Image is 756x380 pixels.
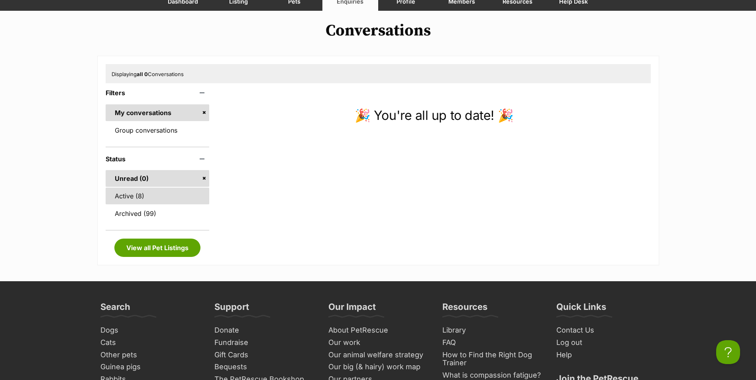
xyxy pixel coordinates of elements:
a: Our work [325,337,431,349]
a: My conversations [106,104,210,121]
strong: all 0 [137,71,148,77]
a: How to Find the Right Dog Trainer [439,349,545,369]
iframe: Help Scout Beacon - Open [716,340,740,364]
a: Donate [211,324,317,337]
a: Dogs [97,324,203,337]
h3: Our Impact [328,301,376,317]
a: Our animal welfare strategy [325,349,431,361]
h3: Quick Links [556,301,606,317]
a: Other pets [97,349,203,361]
a: Contact Us [553,324,659,337]
a: Bequests [211,361,317,373]
a: Fundraise [211,337,317,349]
a: Cats [97,337,203,349]
a: Library [439,324,545,337]
a: Guinea pigs [97,361,203,373]
a: Our big (& hairy) work map [325,361,431,373]
h3: Search [100,301,130,317]
a: Gift Cards [211,349,317,361]
p: 🎉 You're all up to date! 🎉 [217,106,650,125]
a: Archived (99) [106,205,210,222]
a: About PetRescue [325,324,431,337]
a: Help [553,349,659,361]
a: FAQ [439,337,545,349]
h3: Support [214,301,249,317]
header: Filters [106,89,210,96]
a: Active (8) [106,188,210,204]
a: Group conversations [106,122,210,139]
a: Log out [553,337,659,349]
a: View all Pet Listings [114,239,200,257]
span: Displaying Conversations [112,71,184,77]
header: Status [106,155,210,163]
h3: Resources [442,301,487,317]
a: Unread (0) [106,170,210,187]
